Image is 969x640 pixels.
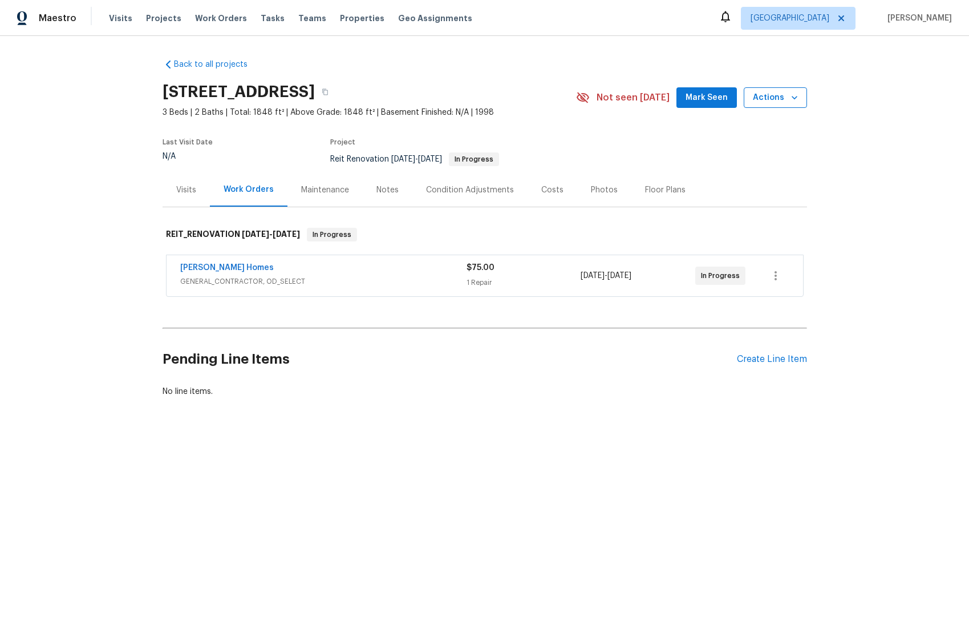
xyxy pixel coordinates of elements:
[753,91,798,105] span: Actions
[426,184,514,196] div: Condition Adjustments
[686,91,728,105] span: Mark Seen
[330,139,355,146] span: Project
[195,13,247,24] span: Work Orders
[163,386,807,397] div: No line items.
[701,270,744,281] span: In Progress
[467,277,581,288] div: 1 Repair
[146,13,181,24] span: Projects
[676,87,737,108] button: Mark Seen
[376,184,399,196] div: Notes
[330,155,499,163] span: Reit Renovation
[597,92,670,103] span: Not seen [DATE]
[391,155,442,163] span: -
[273,230,300,238] span: [DATE]
[391,155,415,163] span: [DATE]
[224,184,274,195] div: Work Orders
[242,230,300,238] span: -
[163,333,737,386] h2: Pending Line Items
[450,156,498,163] span: In Progress
[581,272,605,280] span: [DATE]
[163,152,213,160] div: N/A
[163,139,213,146] span: Last Visit Date
[180,264,274,272] a: [PERSON_NAME] Homes
[607,272,631,280] span: [DATE]
[301,184,349,196] div: Maintenance
[541,184,563,196] div: Costs
[163,59,272,70] a: Back to all projects
[744,87,807,108] button: Actions
[751,13,829,24] span: [GEOGRAPHIC_DATA]
[883,13,952,24] span: [PERSON_NAME]
[308,229,356,240] span: In Progress
[163,107,576,118] span: 3 Beds | 2 Baths | Total: 1848 ft² | Above Grade: 1848 ft² | Basement Finished: N/A | 1998
[467,264,494,272] span: $75.00
[418,155,442,163] span: [DATE]
[315,82,335,102] button: Copy Address
[737,354,807,365] div: Create Line Item
[180,276,467,287] span: GENERAL_CONTRACTOR, OD_SELECT
[581,270,631,281] span: -
[39,13,76,24] span: Maestro
[163,216,807,253] div: REIT_RENOVATION [DATE]-[DATE]In Progress
[261,14,285,22] span: Tasks
[645,184,686,196] div: Floor Plans
[166,228,300,241] h6: REIT_RENOVATION
[176,184,196,196] div: Visits
[591,184,618,196] div: Photos
[398,13,472,24] span: Geo Assignments
[163,86,315,98] h2: [STREET_ADDRESS]
[298,13,326,24] span: Teams
[242,230,269,238] span: [DATE]
[109,13,132,24] span: Visits
[340,13,384,24] span: Properties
